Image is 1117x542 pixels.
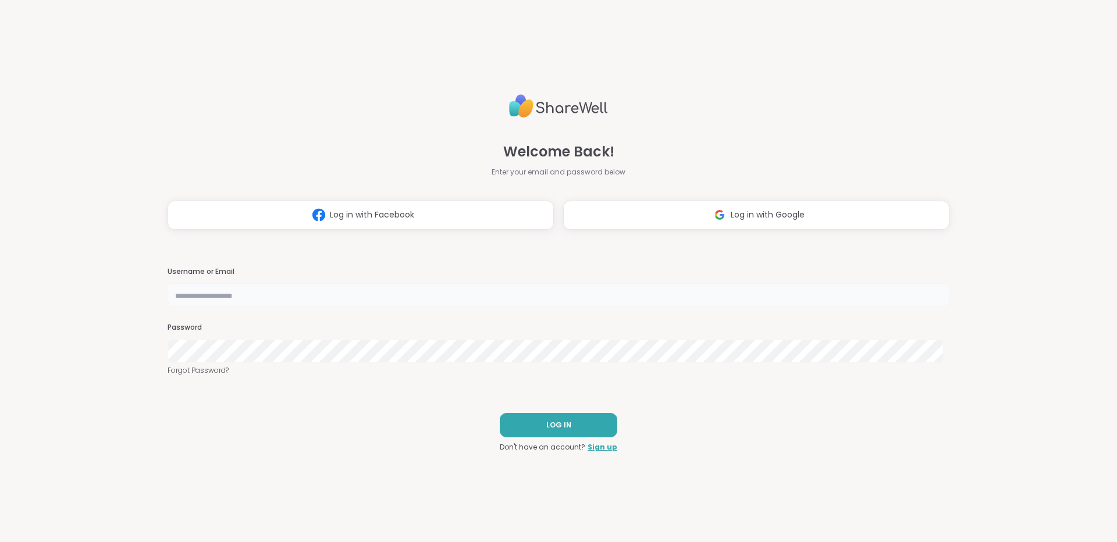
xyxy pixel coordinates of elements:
[563,201,949,230] button: Log in with Google
[509,90,608,123] img: ShareWell Logo
[500,442,585,452] span: Don't have an account?
[168,365,949,376] a: Forgot Password?
[492,167,625,177] span: Enter your email and password below
[168,201,554,230] button: Log in with Facebook
[308,204,330,226] img: ShareWell Logomark
[168,323,949,333] h3: Password
[588,442,617,452] a: Sign up
[330,209,414,221] span: Log in with Facebook
[168,267,949,277] h3: Username or Email
[500,413,617,437] button: LOG IN
[503,141,614,162] span: Welcome Back!
[709,204,731,226] img: ShareWell Logomark
[546,420,571,430] span: LOG IN
[731,209,805,221] span: Log in with Google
